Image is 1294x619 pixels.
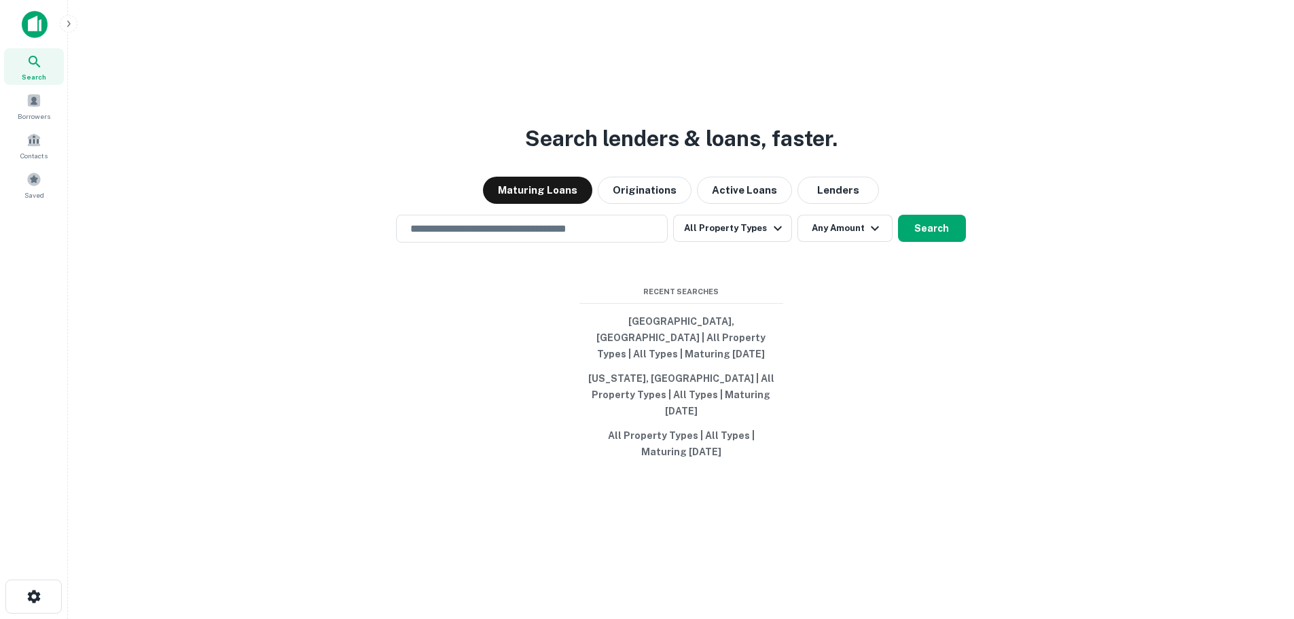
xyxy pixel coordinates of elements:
[18,111,50,122] span: Borrowers
[483,177,592,204] button: Maturing Loans
[579,366,783,423] button: [US_STATE], [GEOGRAPHIC_DATA] | All Property Types | All Types | Maturing [DATE]
[697,177,792,204] button: Active Loans
[525,122,838,155] h3: Search lenders & loans, faster.
[22,11,48,38] img: capitalize-icon.png
[24,190,44,200] span: Saved
[1226,510,1294,576] iframe: Chat Widget
[579,286,783,298] span: Recent Searches
[598,177,691,204] button: Originations
[4,127,64,164] a: Contacts
[4,48,64,85] a: Search
[20,150,48,161] span: Contacts
[4,166,64,203] a: Saved
[797,177,879,204] button: Lenders
[898,215,966,242] button: Search
[579,423,783,464] button: All Property Types | All Types | Maturing [DATE]
[22,71,46,82] span: Search
[797,215,893,242] button: Any Amount
[673,215,791,242] button: All Property Types
[579,309,783,366] button: [GEOGRAPHIC_DATA], [GEOGRAPHIC_DATA] | All Property Types | All Types | Maturing [DATE]
[4,88,64,124] a: Borrowers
